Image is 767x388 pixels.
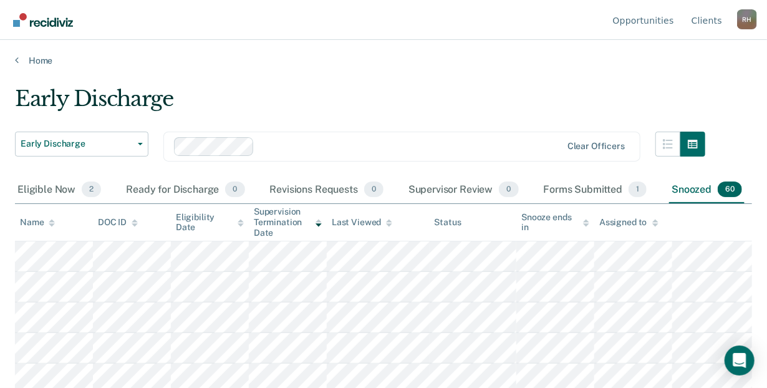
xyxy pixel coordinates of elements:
[737,9,757,29] div: R H
[20,217,55,228] div: Name
[435,217,461,228] div: Status
[332,217,392,228] div: Last Viewed
[567,141,625,152] div: Clear officers
[406,177,521,204] div: Supervisor Review0
[364,182,383,198] span: 0
[15,132,148,157] button: Early Discharge
[176,212,244,233] div: Eligibility Date
[13,13,73,27] img: Recidiviz
[718,182,742,198] span: 60
[599,217,658,228] div: Assigned to
[123,177,247,204] div: Ready for Discharge0
[21,138,133,149] span: Early Discharge
[629,182,647,198] span: 1
[669,177,745,204] div: Snoozed60
[98,217,138,228] div: DOC ID
[15,86,705,122] div: Early Discharge
[15,177,104,204] div: Eligible Now2
[82,182,101,198] span: 2
[15,55,752,66] a: Home
[225,182,244,198] span: 0
[541,177,650,204] div: Forms Submitted1
[499,182,518,198] span: 0
[725,346,755,376] div: Open Intercom Messenger
[737,9,757,29] button: Profile dropdown button
[254,206,322,238] div: Supervision Termination Date
[521,212,589,233] div: Snooze ends in
[268,177,386,204] div: Revisions Requests0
